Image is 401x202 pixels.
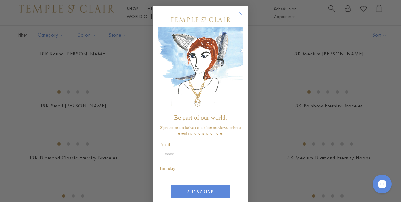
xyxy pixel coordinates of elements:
button: SUBSCRIBE [171,185,230,198]
iframe: Gorgias live chat messenger [369,172,395,196]
img: c4a9eb12-d91a-4d4a-8ee0-386386f4f338.jpeg [158,27,243,111]
img: Temple St. Clair [171,17,230,22]
span: Birthday [160,166,175,171]
span: Sign up for exclusive collection previews, private event invitations, and more. [160,124,241,136]
input: Email [160,149,241,161]
span: Email [160,142,170,147]
span: Be part of our world. [174,114,227,121]
button: Close dialog [240,13,247,20]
